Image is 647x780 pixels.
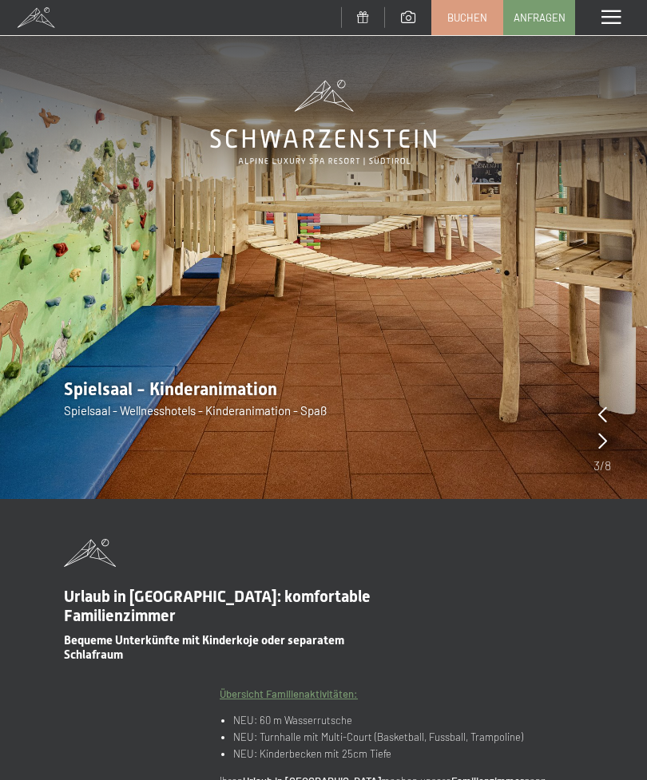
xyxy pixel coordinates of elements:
span: Bequeme Unterkünfte mit Kinderkoje oder separatem Schlafraum [64,633,344,662]
li: NEU: 60 m Wasserrutsche [233,712,583,729]
span: 8 [605,457,611,474]
li: NEU: Kinderbecken mit 25cm Tiefe [233,746,583,762]
span: 3 [593,457,600,474]
span: Urlaub in [GEOGRAPHIC_DATA]: komfortable Familienzimmer [64,587,371,625]
a: Übersicht Familienaktivitäten: [220,687,358,700]
a: Buchen [432,1,502,34]
span: / [600,457,605,474]
span: Buchen [447,10,487,25]
span: Anfragen [514,10,566,25]
span: Spielsaal - Kinderanimation [64,379,277,399]
a: Anfragen [504,1,574,34]
li: NEU: Turnhalle mit Multi-Court (Basketball, Fussball, Trampoline) [233,729,583,746]
span: Spielsaal - Wellnesshotels - Kinderanimation - Spaß [64,403,327,418]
